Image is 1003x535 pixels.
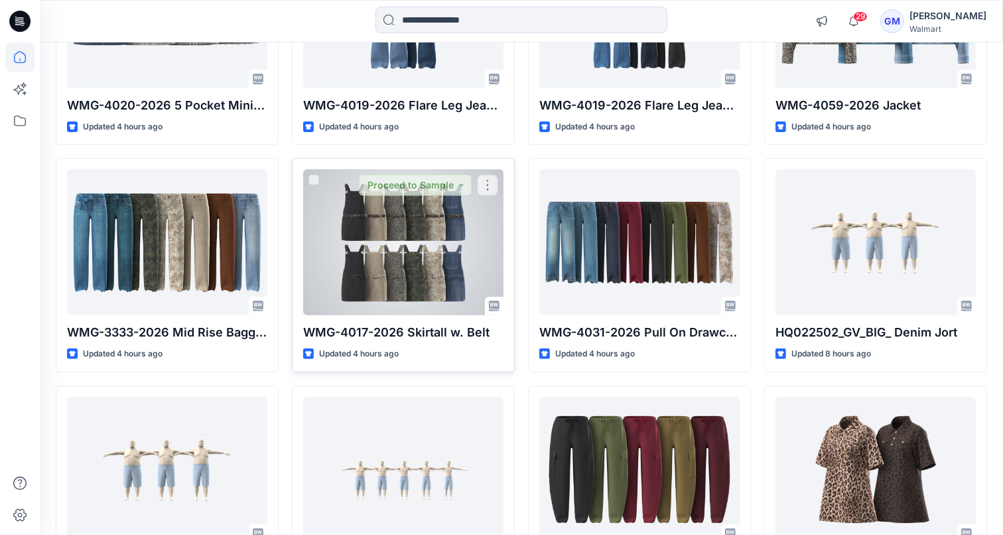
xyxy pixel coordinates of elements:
p: WMG-4020-2026 5 Pocket Mini Skirt [67,96,267,115]
a: WMG-4031-2026 Pull On Drawcord Wide Leg_Opt3 [539,169,740,315]
p: Updated 4 hours ago [555,120,635,134]
p: WMG-4059-2026 Jacket [775,96,976,115]
a: WMG-3333-2026 Mid Rise Baggy Straight Pant [67,169,267,315]
p: Updated 4 hours ago [791,120,871,134]
p: WMG-3333-2026 Mid Rise Baggy Straight Pant [67,323,267,342]
a: HQ022502_GV_BIG_ Denim Jort [775,169,976,315]
div: [PERSON_NAME] [909,8,986,24]
p: WMG-4031-2026 Pull On Drawcord Wide Leg_Opt3 [539,323,740,342]
p: WMG-4019-2026 Flare Leg Jean_Opt1 [303,96,503,115]
p: Updated 8 hours ago [791,347,871,361]
p: WMG-4017-2026 Skirtall w. Belt [303,323,503,342]
a: WMG-4017-2026 Skirtall w. Belt [303,169,503,315]
span: 29 [853,11,868,22]
p: Updated 4 hours ago [83,347,163,361]
p: Updated 4 hours ago [555,347,635,361]
div: Walmart [909,24,986,34]
p: HQ022502_GV_BIG_ Denim Jort [775,323,976,342]
p: Updated 4 hours ago [319,120,399,134]
p: WMG-4019-2026 Flare Leg Jean_Opt2 [539,96,740,115]
div: GM [880,9,904,33]
p: Updated 4 hours ago [319,347,399,361]
p: Updated 4 hours ago [83,120,163,134]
